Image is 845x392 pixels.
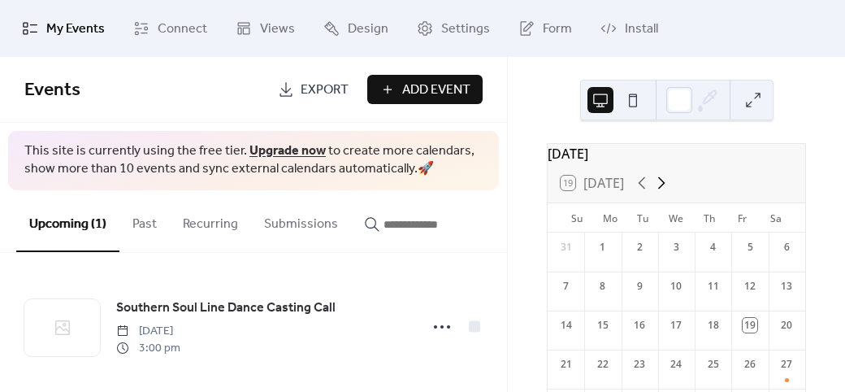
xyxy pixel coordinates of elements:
a: Connect [121,7,219,50]
span: Settings [441,20,490,39]
a: Upgrade now [249,138,326,163]
div: 10 [669,279,683,294]
div: 24 [669,357,683,372]
div: 19 [743,318,757,333]
div: 6 [779,240,794,255]
div: 22 [596,357,610,372]
div: Tu [626,203,660,233]
div: 17 [669,318,683,333]
div: 13 [779,279,794,294]
a: Install [588,7,670,50]
span: Connect [158,20,207,39]
div: 1 [596,240,610,255]
div: Mo [594,203,627,233]
div: 15 [596,318,610,333]
a: Settings [405,7,502,50]
div: [DATE] [548,144,805,163]
div: 11 [706,279,721,294]
span: Export [301,81,349,100]
a: Design [311,7,401,50]
div: 7 [559,279,574,294]
div: Th [693,203,726,233]
span: My Events [46,20,105,39]
span: Design [348,20,388,39]
div: 3 [669,240,683,255]
a: Views [223,7,307,50]
a: Southern Soul Line Dance Casting Call [116,298,336,319]
div: 20 [779,318,794,333]
span: Views [260,20,295,39]
div: 16 [632,318,647,333]
span: Events [24,72,80,108]
div: 5 [743,240,757,255]
span: Add Event [402,81,470,100]
a: My Events [10,7,117,50]
a: Export [266,75,361,104]
button: Add Event [367,75,483,104]
div: 23 [632,357,647,372]
div: 26 [743,357,757,372]
div: 25 [706,357,721,372]
div: 14 [559,318,574,333]
button: Submissions [251,190,351,250]
button: Upcoming (1) [16,190,119,252]
div: 27 [779,357,794,372]
div: 9 [632,279,647,294]
span: This site is currently using the free tier. to create more calendars, show more than 10 events an... [24,142,483,179]
div: 8 [596,279,610,294]
button: Recurring [170,190,251,250]
a: Form [506,7,584,50]
span: Install [625,20,658,39]
div: Sa [759,203,792,233]
span: Form [543,20,572,39]
div: 2 [632,240,647,255]
span: 3:00 pm [116,340,180,357]
div: 31 [559,240,574,255]
div: 18 [706,318,721,333]
button: Past [119,190,170,250]
div: 12 [743,279,757,294]
div: Su [561,203,594,233]
div: We [660,203,693,233]
span: Southern Soul Line Dance Casting Call [116,298,336,318]
span: [DATE] [116,323,180,340]
div: 21 [559,357,574,372]
div: Fr [726,203,760,233]
div: 4 [706,240,721,255]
